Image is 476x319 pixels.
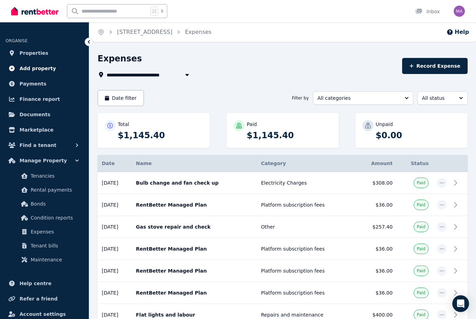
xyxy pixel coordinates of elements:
[98,238,132,260] td: [DATE]
[6,38,28,43] span: ORGANISE
[20,80,46,88] span: Payments
[6,154,83,168] button: Manage Property
[6,123,83,137] a: Marketplace
[136,289,253,296] p: RentBetter Managed Plan
[356,238,397,260] td: $36.00
[20,141,56,149] span: Find a tenant
[8,197,80,211] a: Bonds
[292,95,309,101] span: Filter by
[136,223,253,230] p: Gas stove repair and check
[257,260,356,282] td: Platform subscription fees
[98,53,142,64] h1: Expenses
[98,90,144,106] button: Date filter
[257,172,356,194] td: Electricity Charges
[356,282,397,304] td: $36.00
[20,64,56,73] span: Add property
[313,91,413,105] button: All categories
[185,29,212,35] a: Expenses
[20,95,60,103] span: Finance report
[6,46,83,60] a: Properties
[356,194,397,216] td: $36.00
[132,155,257,172] th: Name
[417,91,468,105] button: All status
[247,121,257,128] p: Paid
[417,224,425,230] span: Paid
[31,214,78,222] span: Condition reports
[118,121,129,128] p: Total
[8,225,80,239] a: Expenses
[257,238,356,260] td: Platform subscription fees
[257,282,356,304] td: Platform subscription fees
[20,310,66,318] span: Account settings
[98,194,132,216] td: [DATE]
[356,216,397,238] td: $257.40
[98,216,132,238] td: [DATE]
[31,228,78,236] span: Expenses
[6,276,83,290] a: Help centre
[98,155,132,172] th: Date
[136,179,253,186] p: Bulb change and fan check up
[8,239,80,253] a: Tenant bills
[8,169,80,183] a: Tenancies
[6,92,83,106] a: Finance report
[397,155,433,172] th: Status
[6,61,83,75] a: Add property
[417,202,425,208] span: Paid
[161,8,163,14] span: k
[402,58,468,74] button: Record Expense
[31,172,78,180] span: Tenancies
[356,260,397,282] td: $36.00
[20,110,51,119] span: Documents
[11,6,59,16] img: RentBetter
[417,290,425,296] span: Paid
[20,49,48,57] span: Properties
[417,246,425,252] span: Paid
[6,107,83,121] a: Documents
[376,130,461,141] p: $0.00
[452,295,469,312] div: Open Intercom Messenger
[454,6,465,17] img: Mayuko Akaho
[20,295,57,303] span: Refer a friend
[136,245,253,252] p: RentBetter Managed Plan
[31,200,78,208] span: Bonds
[417,180,425,186] span: Paid
[317,95,399,102] span: All categories
[98,282,132,304] td: [DATE]
[118,130,203,141] p: $1,145.40
[136,267,253,274] p: RentBetter Managed Plan
[417,268,425,274] span: Paid
[31,242,78,250] span: Tenant bills
[356,172,397,194] td: $308.00
[257,194,356,216] td: Platform subscription fees
[6,292,83,306] a: Refer a friend
[257,216,356,238] td: Other
[20,126,53,134] span: Marketplace
[422,95,453,102] span: All status
[31,255,78,264] span: Maintenance
[20,279,52,288] span: Help centre
[376,121,393,128] p: Unpaid
[31,186,78,194] span: Rental payments
[356,155,397,172] th: Amount
[247,130,332,141] p: $1,145.40
[98,260,132,282] td: [DATE]
[417,312,425,318] span: Paid
[6,77,83,91] a: Payments
[8,211,80,225] a: Condition reports
[257,155,356,172] th: Category
[8,183,80,197] a: Rental payments
[136,311,253,318] p: Flat lights and labour
[98,172,132,194] td: [DATE]
[415,8,440,15] div: Inbox
[8,253,80,267] a: Maintenance
[136,201,253,208] p: RentBetter Managed Plan
[117,29,172,35] a: [STREET_ADDRESS]
[20,156,67,165] span: Manage Property
[446,28,469,36] button: Help
[89,22,220,42] nav: Breadcrumb
[6,138,83,152] button: Find a tenant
